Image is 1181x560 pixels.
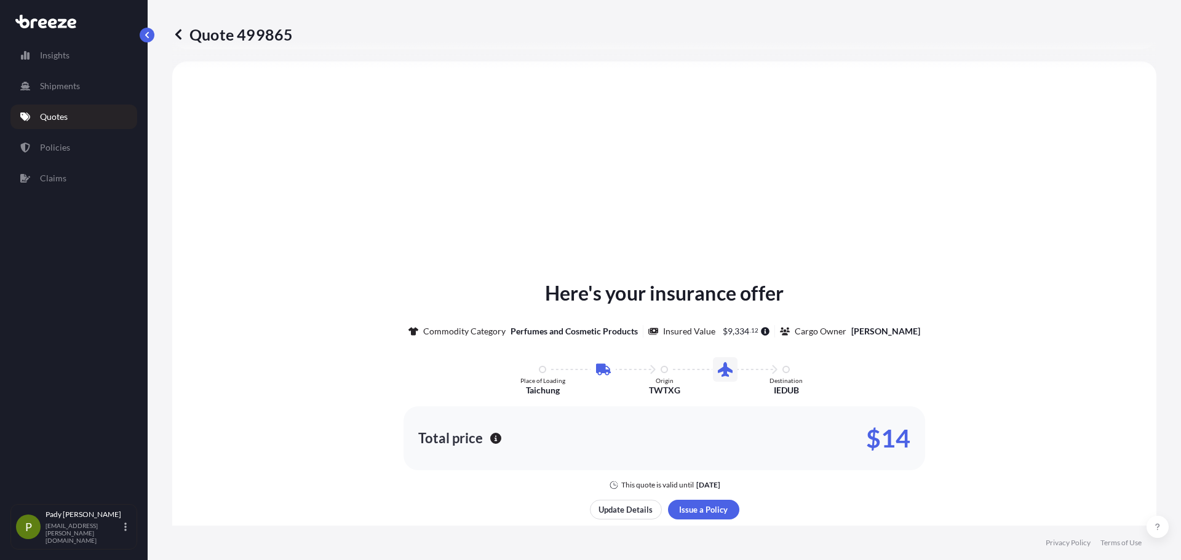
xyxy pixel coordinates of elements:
p: Total price [418,432,483,444]
p: TWTXG [649,384,680,396]
p: Claims [40,172,66,184]
p: Shipments [40,80,80,92]
button: Update Details [590,500,662,519]
p: Quote 499865 [172,25,293,44]
a: Privacy Policy [1046,538,1091,548]
p: Taichung [526,384,560,396]
p: Update Details [598,503,653,516]
p: Perfumes and Cosmetic Products [511,325,638,337]
p: [EMAIL_ADDRESS][PERSON_NAME][DOMAIN_NAME] [46,522,122,544]
p: Quotes [40,111,68,123]
a: Insights [10,43,137,68]
a: Quotes [10,105,137,129]
p: Issue a Policy [679,503,728,516]
p: Policies [40,141,70,154]
p: IEDUB [774,384,799,396]
span: . [750,328,751,333]
p: Here's your insurance offer [545,278,784,308]
p: Pady [PERSON_NAME] [46,510,122,519]
p: [PERSON_NAME] [851,325,920,337]
a: Terms of Use [1100,538,1142,548]
p: Destination [769,377,803,384]
span: 9 [728,327,733,336]
a: Claims [10,166,137,191]
p: [DATE] [696,480,720,490]
p: Insured Value [663,325,715,337]
p: Insights [40,49,70,61]
p: Place of Loading [520,377,565,384]
p: This quote is valid until [621,480,694,490]
button: Issue a Policy [668,500,739,519]
a: Policies [10,135,137,160]
a: Shipments [10,74,137,98]
p: Origin [656,377,674,384]
span: 334 [734,327,749,336]
span: 12 [751,328,758,333]
p: Cargo Owner [795,325,846,337]
span: , [733,327,734,336]
p: $14 [866,428,910,448]
span: $ [723,327,728,336]
p: Commodity Category [423,325,506,337]
span: P [25,521,32,533]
